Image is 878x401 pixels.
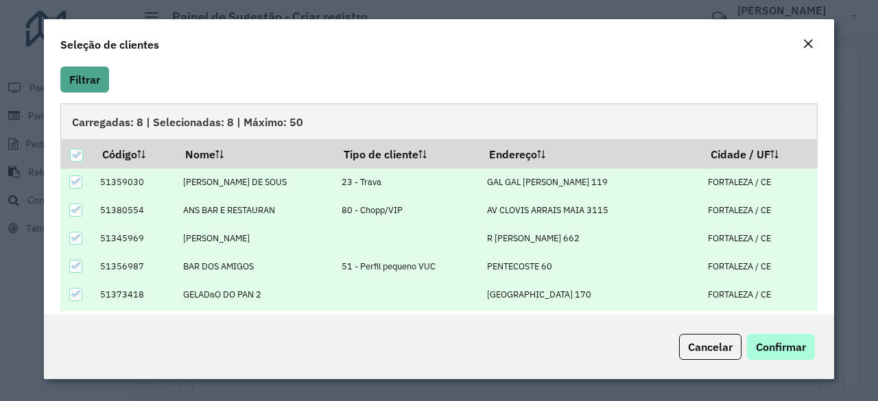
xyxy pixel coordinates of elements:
[756,340,806,354] span: Confirmar
[701,280,818,308] td: FORTALEZA / CE
[701,252,818,280] td: FORTALEZA / CE
[93,280,176,308] td: 51373418
[798,36,818,53] button: Close
[701,169,818,197] td: FORTALEZA / CE
[176,169,335,197] td: [PERSON_NAME] DE SOUS
[60,66,109,93] button: Filtrar
[93,139,176,168] th: Código
[60,104,818,139] div: Carregadas: 8 | Selecionadas: 8 | Máximo: 50
[335,139,480,168] th: Tipo de cliente
[679,334,741,360] button: Cancelar
[60,36,159,53] h4: Seleção de clientes
[93,224,176,252] td: 51345969
[335,196,480,224] td: 80 - Chopp/VIP
[701,196,818,224] td: FORTALEZA / CE
[176,139,335,168] th: Nome
[480,169,701,197] td: GAL GAL [PERSON_NAME] 119
[688,340,733,354] span: Cancelar
[480,196,701,224] td: AV CLOVIS ARRAIS MAIA 3115
[176,252,335,280] td: BAR DOS AMIGOS
[93,252,176,280] td: 51356987
[176,224,335,252] td: [PERSON_NAME]
[176,280,335,308] td: GELADaO DO PAN 2
[335,169,480,197] td: 23 - Trava
[480,280,701,308] td: [GEOGRAPHIC_DATA] 170
[176,308,335,337] td: [PERSON_NAME]
[335,252,480,280] td: 51 - Perfil pequeno VUC
[176,196,335,224] td: ANS BAR E RESTAURAN
[747,334,815,360] button: Confirmar
[480,308,701,337] td: TV SINUOSA 79
[701,224,818,252] td: FORTALEZA / CE
[480,224,701,252] td: R [PERSON_NAME] 662
[480,252,701,280] td: PENTECOSTE 60
[701,308,818,337] td: FORTALEZA / CE
[480,139,701,168] th: Endereço
[803,38,814,49] em: Fechar
[93,308,176,337] td: 51380798
[93,169,176,197] td: 51359030
[93,196,176,224] td: 51380554
[701,139,818,168] th: Cidade / UF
